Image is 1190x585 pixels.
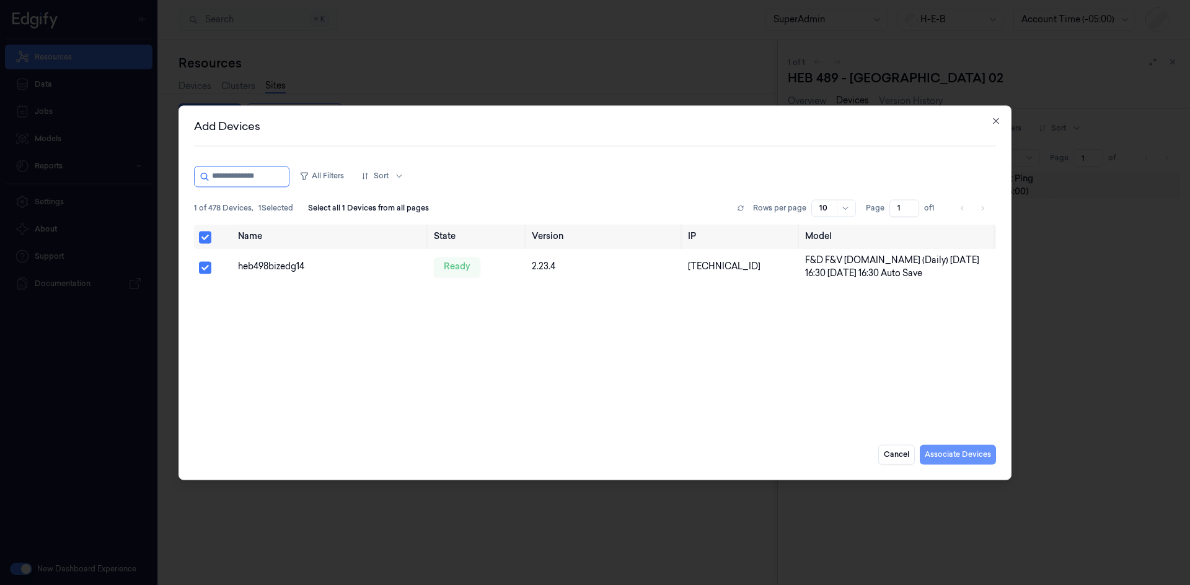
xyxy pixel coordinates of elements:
button: Cancel [878,444,915,464]
button: Select all [199,231,211,243]
button: Select row [199,261,211,274]
th: Version [527,224,683,249]
button: Select all 1 Devices from all pages [298,197,439,219]
button: Associate Devices [920,444,996,464]
p: Rows per page [753,202,806,214]
span: Page [866,202,884,214]
th: State [429,224,527,249]
button: All Filters [294,166,349,186]
div: ready [434,257,480,277]
th: IP [683,224,800,249]
span: of 1 [924,202,944,214]
nav: pagination [954,199,991,217]
h2: Add Devices [194,121,996,132]
div: F&D F&V [DOMAIN_NAME] (Daily) [DATE] 16:30 [DATE] 16:30 Auto Save [805,254,991,280]
th: Model [800,224,996,249]
div: 2.23.4 [532,260,678,273]
span: 1 Selected [258,202,293,214]
div: heb498bizedg14 [238,260,424,273]
span: 1 of 478 Devices , [194,202,253,214]
div: [TECHNICAL_ID] [688,260,795,273]
th: Name [233,224,429,249]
